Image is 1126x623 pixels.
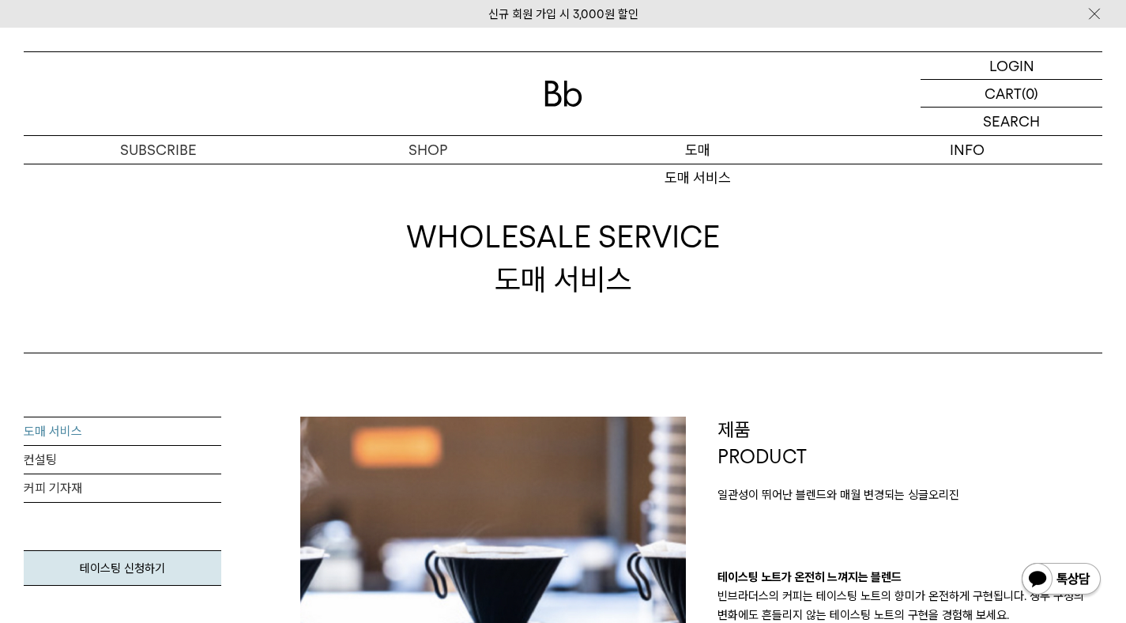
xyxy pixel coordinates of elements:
a: SUBSCRIBE [24,136,293,164]
p: LOGIN [989,52,1034,79]
p: CART [985,80,1022,107]
a: SHOP [293,136,563,164]
p: 도매 [563,136,833,164]
a: LOGIN [921,52,1102,80]
img: 카카오톡 채널 1:1 채팅 버튼 [1020,561,1102,599]
a: 도매 서비스 [24,417,221,446]
a: 커피 기자재 [24,474,221,503]
a: CART (0) [921,80,1102,108]
p: 일관성이 뛰어난 블렌드와 매월 변경되는 싱글오리진 [717,485,1103,504]
p: 제품 PRODUCT [717,417,1103,470]
img: 로고 [544,81,582,107]
span: WHOLESALE SERVICE [406,216,720,258]
a: 도매 서비스 [563,164,833,191]
div: 도매 서비스 [406,216,720,300]
a: 신규 회원 가입 시 3,000원 할인 [488,7,638,21]
p: (0) [1022,80,1038,107]
p: 테이스팅 노트가 온전히 느껴지는 블렌드 [717,568,1103,587]
a: 테이스팅 신청하기 [24,550,221,586]
p: SEARCH [983,108,1040,135]
a: 컨설팅 [24,446,221,474]
p: INFO [833,136,1102,164]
